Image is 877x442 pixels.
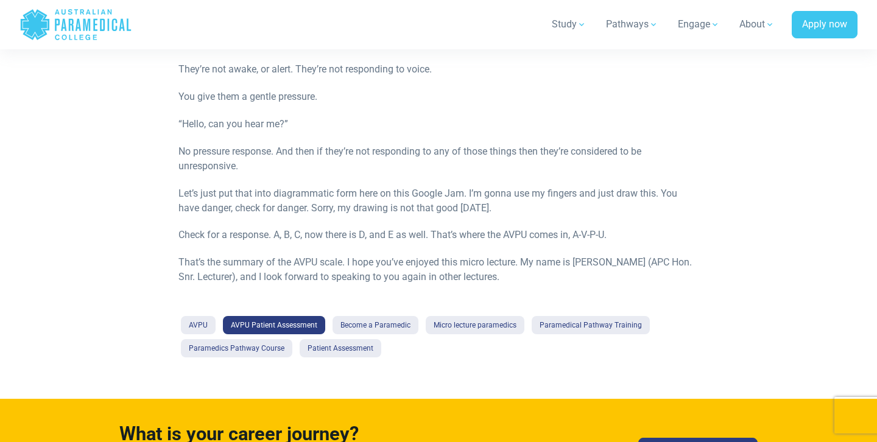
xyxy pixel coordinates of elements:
[671,7,727,41] a: Engage
[300,339,381,357] a: Patient Assessment
[178,89,698,104] p: You give them a gentle pressure.
[223,316,325,334] a: AVPU Patient Assessment
[178,62,698,77] p: They’re not awake, or alert. They’re not responding to voice.
[544,7,594,41] a: Study
[178,186,698,216] p: Let’s just put that into diagrammatic form here on this Google Jam. I’m gonna use my fingers and ...
[792,11,858,39] a: Apply now
[532,316,650,334] a: Paramedical Pathway Training
[178,255,698,284] p: That’s the summary of the AVPU scale. I hope you’ve enjoyed this micro lecture. My name is [PERSO...
[19,5,132,44] a: Australian Paramedical College
[178,144,698,174] p: No pressure response. And then if they’re not responding to any of those things then they’re cons...
[599,7,666,41] a: Pathways
[333,316,418,334] a: Become a Paramedic
[426,316,524,334] a: Micro lecture paramedics
[178,117,698,132] p: “Hello, can you hear me?”
[181,316,216,334] a: AVPU
[732,7,782,41] a: About
[181,339,292,357] a: Paramedics Pathway Course
[178,228,698,242] p: Check for a response. A, B, C, now there is D, and E as well. That’s where the AVPU comes in, A-V...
